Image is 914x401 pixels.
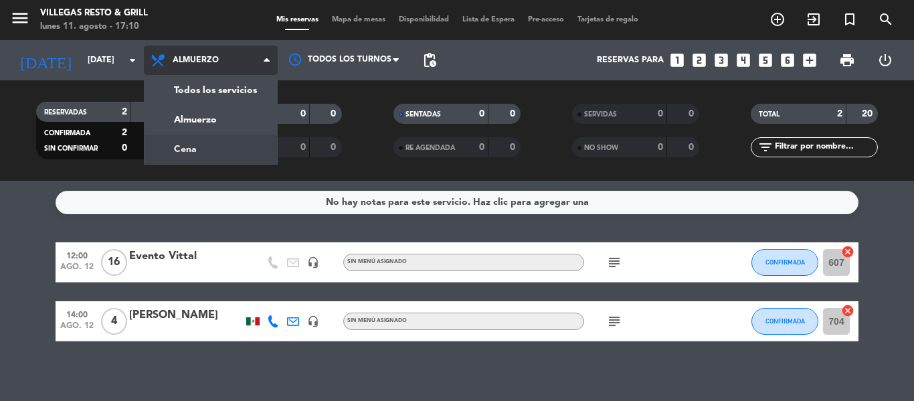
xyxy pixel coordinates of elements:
[145,135,277,164] a: Cena
[757,52,774,69] i: looks_5
[841,304,854,317] i: cancel
[571,16,645,23] span: Tarjetas de regalo
[10,8,30,33] button: menu
[479,109,484,118] strong: 0
[60,306,94,321] span: 14:00
[510,143,518,152] strong: 0
[765,258,805,266] span: CONFIRMADA
[597,56,664,65] span: Reservas para
[689,143,697,152] strong: 0
[757,139,773,155] i: filter_list
[806,11,822,27] i: exit_to_app
[751,249,818,276] button: CONFIRMADA
[60,262,94,278] span: ago. 12
[122,107,127,116] strong: 2
[521,16,571,23] span: Pre-acceso
[101,308,127,335] span: 4
[658,109,663,118] strong: 0
[44,109,87,116] span: RESERVADAS
[300,143,306,152] strong: 0
[10,46,81,75] i: [DATE]
[839,52,855,68] span: print
[122,143,127,153] strong: 0
[510,109,518,118] strong: 0
[878,11,894,27] i: search
[347,318,407,323] span: Sin menú asignado
[60,321,94,337] span: ago. 12
[862,109,875,118] strong: 20
[658,143,663,152] strong: 0
[765,317,805,325] span: CONFIRMADA
[691,52,708,69] i: looks_two
[877,52,893,68] i: power_settings_new
[300,109,306,118] strong: 0
[44,145,98,152] span: SIN CONFIRMAR
[122,128,127,137] strong: 2
[842,11,858,27] i: turned_in_not
[347,259,407,264] span: Sin menú asignado
[584,145,618,151] span: NO SHOW
[40,7,148,20] div: Villegas Resto & Grill
[606,313,622,329] i: subject
[841,245,854,258] i: cancel
[129,307,243,324] div: [PERSON_NAME]
[145,76,277,105] a: Todos los servicios
[769,11,786,27] i: add_circle_outline
[773,140,877,155] input: Filtrar por nombre...
[456,16,521,23] span: Lista de Espera
[392,16,456,23] span: Disponibilidad
[331,109,339,118] strong: 0
[422,52,438,68] span: pending_actions
[326,195,589,210] div: No hay notas para este servicio. Haz clic para agregar una
[124,52,141,68] i: arrow_drop_down
[606,254,622,270] i: subject
[44,130,90,137] span: CONFIRMADA
[584,111,617,118] span: SERVIDAS
[801,52,818,69] i: add_box
[101,249,127,276] span: 16
[866,40,904,80] div: LOG OUT
[405,111,441,118] span: SENTADAS
[689,109,697,118] strong: 0
[10,8,30,28] i: menu
[307,256,319,268] i: headset_mic
[307,315,319,327] i: headset_mic
[479,143,484,152] strong: 0
[759,111,780,118] span: TOTAL
[405,145,455,151] span: RE AGENDADA
[270,16,325,23] span: Mis reservas
[668,52,686,69] i: looks_one
[145,105,277,135] a: Almuerzo
[837,109,842,118] strong: 2
[129,248,243,265] div: Evento Vittal
[751,308,818,335] button: CONFIRMADA
[713,52,730,69] i: looks_3
[173,56,219,65] span: Almuerzo
[779,52,796,69] i: looks_6
[735,52,752,69] i: looks_4
[325,16,392,23] span: Mapa de mesas
[60,247,94,262] span: 12:00
[40,20,148,33] div: lunes 11. agosto - 17:10
[331,143,339,152] strong: 0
